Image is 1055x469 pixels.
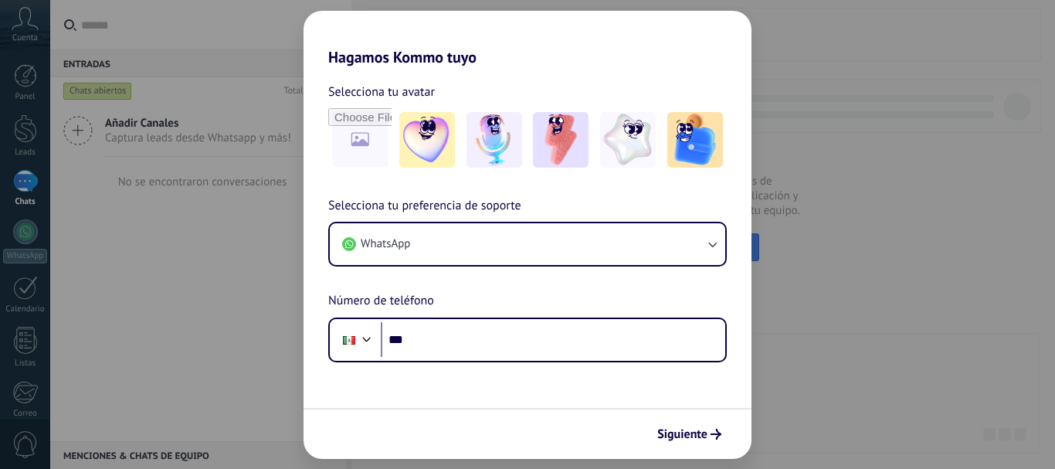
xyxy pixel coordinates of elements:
span: Número de teléfono [328,291,434,311]
button: WhatsApp [330,223,725,265]
img: -5.jpeg [667,112,723,168]
img: -1.jpeg [399,112,455,168]
button: Siguiente [650,421,728,447]
span: Selecciona tu preferencia de soporte [328,196,521,216]
img: -3.jpeg [533,112,589,168]
span: Selecciona tu avatar [328,82,435,102]
h2: Hagamos Kommo tuyo [304,11,751,66]
img: -4.jpeg [600,112,656,168]
span: Siguiente [657,429,707,440]
img: -2.jpeg [466,112,522,168]
div: Mexico: + 52 [334,324,364,356]
span: WhatsApp [361,236,410,252]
